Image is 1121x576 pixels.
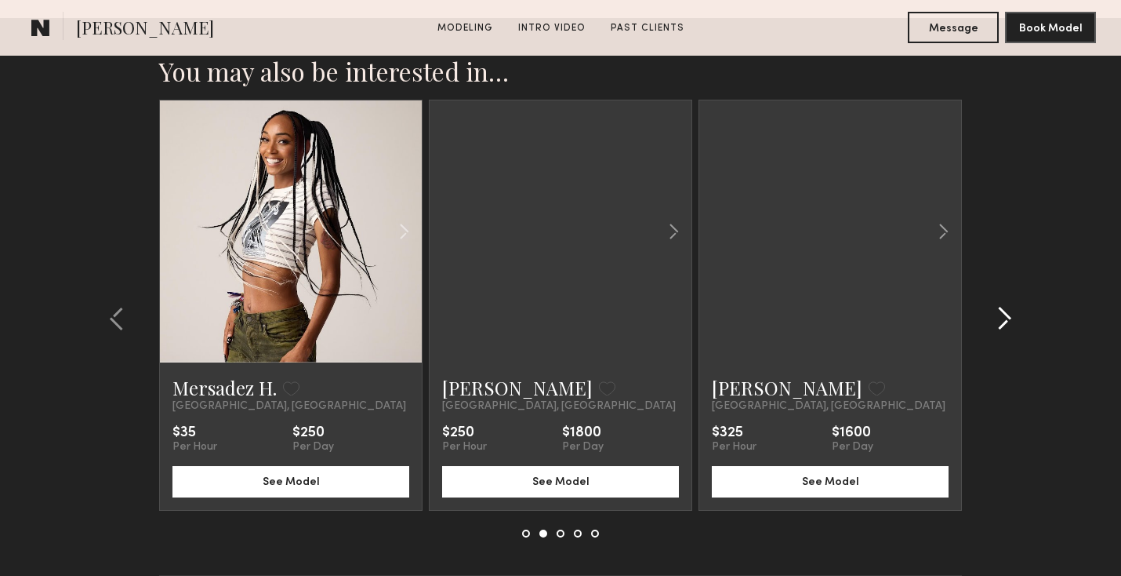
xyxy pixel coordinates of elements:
button: See Model [442,466,679,498]
a: See Model [442,474,679,487]
a: See Model [172,474,409,487]
button: See Model [172,466,409,498]
a: Mersadez H. [172,375,277,400]
span: [PERSON_NAME] [76,16,214,43]
a: Past Clients [604,21,691,35]
div: Per Hour [172,441,217,454]
div: Per Hour [712,441,756,454]
button: Book Model [1005,12,1096,43]
span: [GEOGRAPHIC_DATA], [GEOGRAPHIC_DATA] [172,400,406,413]
button: Message [908,12,999,43]
span: [GEOGRAPHIC_DATA], [GEOGRAPHIC_DATA] [442,400,676,413]
a: Book Model [1005,20,1096,34]
div: Per Day [562,441,604,454]
div: $250 [442,425,487,441]
div: Per Day [292,441,334,454]
a: [PERSON_NAME] [712,375,862,400]
div: Per Day [832,441,873,454]
a: [PERSON_NAME] [442,375,593,400]
div: $1800 [562,425,604,441]
button: See Model [712,466,949,498]
h2: You may also be interested in… [159,56,962,87]
div: $1600 [832,425,873,441]
div: $325 [712,425,756,441]
div: Per Hour [442,441,487,454]
a: Intro Video [512,21,592,35]
a: Modeling [431,21,499,35]
span: [GEOGRAPHIC_DATA], [GEOGRAPHIC_DATA] [712,400,945,413]
div: $35 [172,425,217,441]
a: See Model [712,474,949,487]
div: $250 [292,425,334,441]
